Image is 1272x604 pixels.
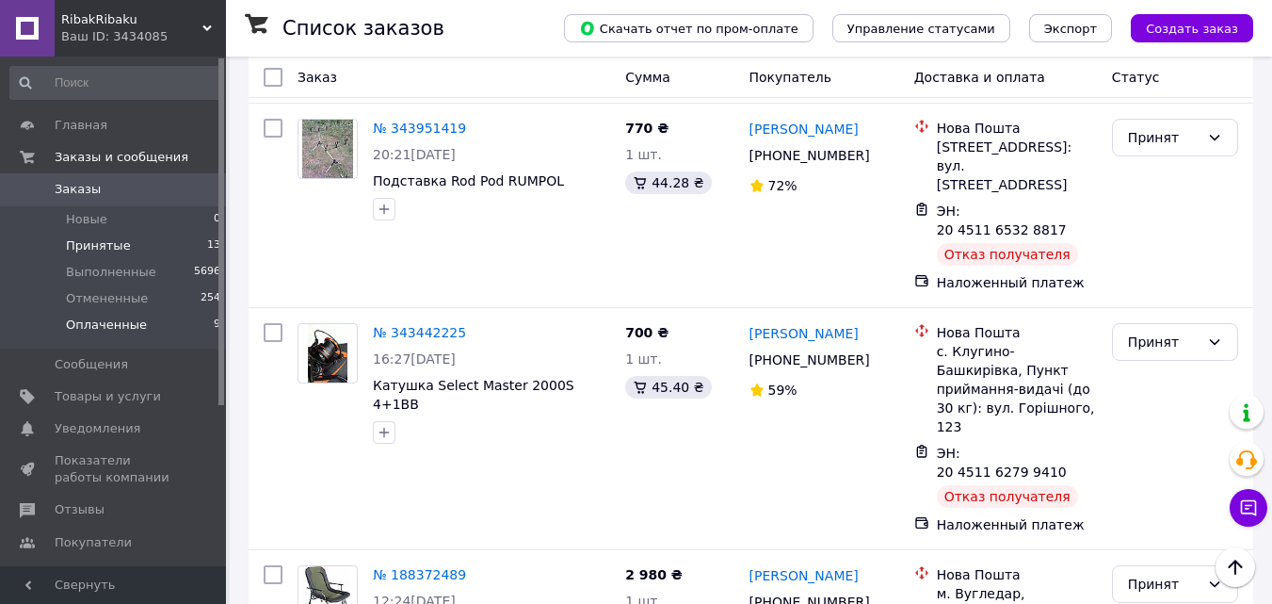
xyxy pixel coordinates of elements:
[373,147,456,162] span: 20:21[DATE]
[214,317,220,334] span: 9
[914,70,1045,85] span: Доставка и оплата
[1128,332,1200,352] div: Принят
[768,178,797,193] span: 72%
[298,323,358,384] a: Фото товару
[625,351,662,367] span: 1 шт.
[937,138,1097,194] div: [STREET_ADDRESS]: вул. [STREET_ADDRESS]
[66,211,107,228] span: Новые
[55,534,132,551] span: Покупатели
[66,290,148,307] span: Отмененные
[937,565,1097,584] div: Нова Пошта
[625,121,668,136] span: 770 ₴
[373,121,466,136] a: № 343951419
[1216,547,1255,587] button: Наверх
[937,243,1078,266] div: Отказ получателя
[1112,70,1160,85] span: Статус
[749,70,832,85] span: Покупатель
[55,388,161,405] span: Товары и услуги
[1029,14,1112,42] button: Экспорт
[282,17,444,40] h1: Список заказов
[625,567,683,582] span: 2 980 ₴
[625,171,711,194] div: 44.28 ₴
[625,325,668,340] span: 700 ₴
[746,347,874,373] div: [PHONE_NUMBER]
[308,324,348,383] img: Фото товару
[937,323,1097,342] div: Нова Пошта
[55,181,101,198] span: Заказы
[937,273,1097,292] div: Наложенный платеж
[937,342,1097,436] div: с. Клугино-Башкирівка, Пункт приймання-видачі (до 30 кг): вул. Горішного, 123
[625,70,670,85] span: Сумма
[55,117,107,134] span: Главная
[207,237,220,254] span: 13
[373,378,574,412] a: Катушка Select Master 2000S 4+1BB
[66,317,147,334] span: Оплаченные
[579,20,798,37] span: Скачать отчет по пром-оплате
[1146,22,1238,36] span: Создать заказ
[937,515,1097,534] div: Наложенный платеж
[749,324,859,343] a: [PERSON_NAME]
[373,173,564,188] a: Подставка Rod Pod RUMPOL
[55,149,188,166] span: Заказы и сообщения
[937,446,1067,480] span: ЭН: 20 4511 6279 9410
[847,22,995,36] span: Управление статусами
[768,383,797,398] span: 59%
[937,485,1078,508] div: Отказ получателя
[373,325,466,340] a: № 343442225
[564,14,813,42] button: Скачать отчет по пром-оплате
[55,501,105,518] span: Отзывы
[194,264,220,281] span: 5696
[1128,127,1200,148] div: Принят
[749,566,859,585] a: [PERSON_NAME]
[201,290,220,307] span: 254
[832,14,1010,42] button: Управление статусами
[61,28,226,45] div: Ваш ID: 3434085
[55,420,140,437] span: Уведомления
[373,567,466,582] a: № 188372489
[1230,489,1267,527] button: Чат с покупателем
[625,147,662,162] span: 1 шт.
[1112,20,1253,35] a: Создать заказ
[1044,22,1097,36] span: Экспорт
[746,142,874,169] div: [PHONE_NUMBER]
[214,211,220,228] span: 0
[1128,574,1200,595] div: Принят
[298,119,358,179] a: Фото товару
[55,452,174,486] span: Показатели работы компании
[55,356,128,373] span: Сообщения
[937,119,1097,138] div: Нова Пошта
[749,120,859,139] a: [PERSON_NAME]
[937,204,1067,237] span: ЭН: 20 4511 6532 8817
[9,66,222,100] input: Поиск
[373,351,456,367] span: 16:27[DATE]
[625,376,711,399] div: 45.40 ₴
[61,11,202,28] span: RibakRibaku
[66,264,156,281] span: Выполненные
[1131,14,1253,42] button: Создать заказ
[302,120,353,178] img: Фото товару
[66,237,131,254] span: Принятые
[298,70,337,85] span: Заказ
